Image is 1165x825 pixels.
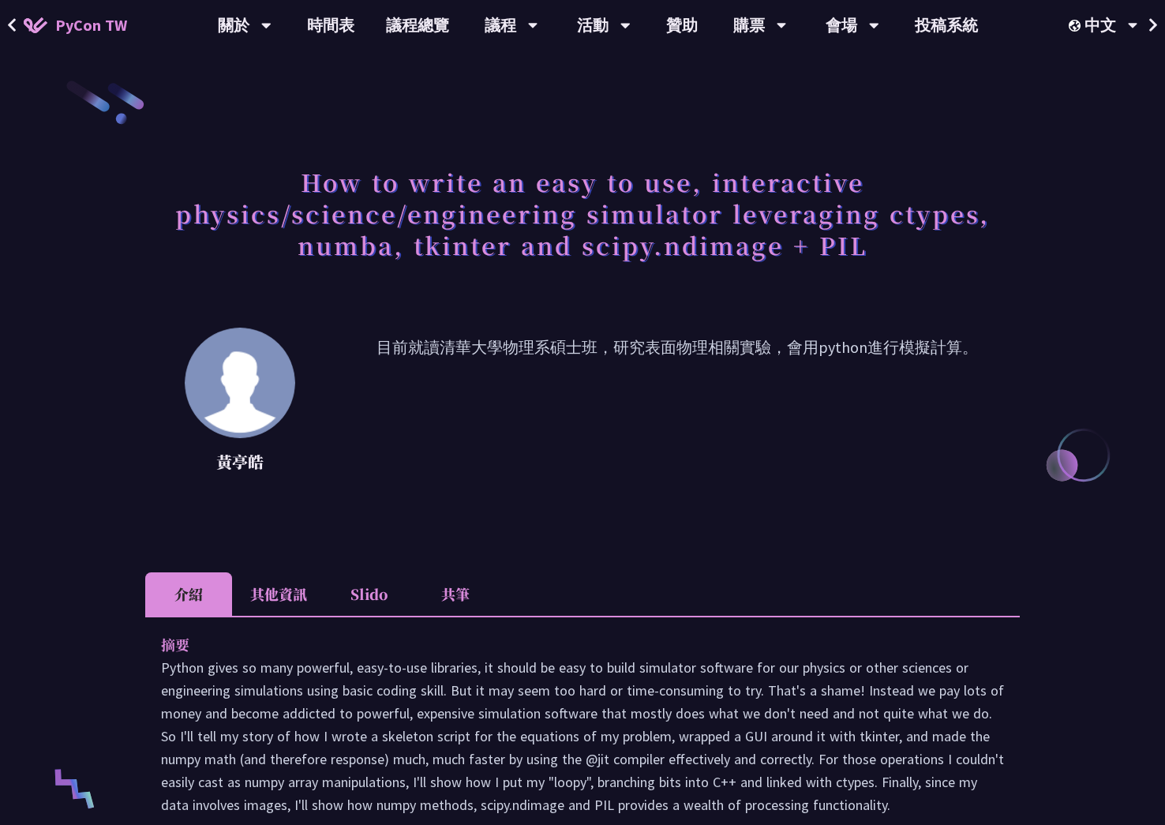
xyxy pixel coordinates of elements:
img: Home icon of PyCon TW 2025 [24,17,47,33]
li: Slido [325,572,412,616]
a: PyCon TW [8,6,143,45]
p: 黃亭皓 [185,450,295,474]
span: PyCon TW [55,13,127,37]
li: 介紹 [145,572,232,616]
li: 共筆 [412,572,499,616]
p: 摘要 [161,633,972,656]
p: Python gives so many powerful, easy-to-use libraries, it should be easy to build simulator softwa... [161,656,1004,816]
h1: How to write an easy to use, interactive physics/science/engineering simulator leveraging ctypes,... [145,158,1020,268]
img: 黃亭皓 [185,328,295,438]
li: 其他資訊 [232,572,325,616]
p: 目前就讀清華大學物理系碩士班，研究表面物理相關實驗，會用python進行模擬計算。 [335,336,1020,478]
img: Locale Icon [1069,20,1084,32]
